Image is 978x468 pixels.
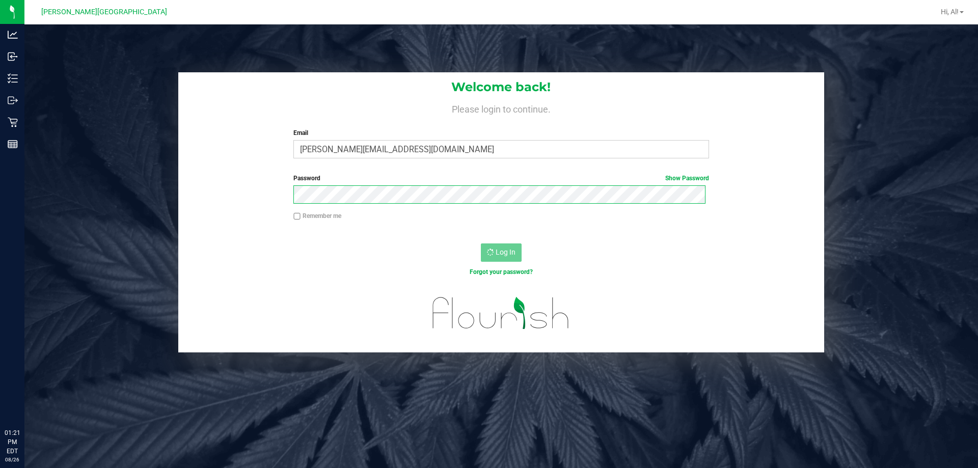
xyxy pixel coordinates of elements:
[8,117,18,127] inline-svg: Retail
[941,8,959,16] span: Hi, Al!
[178,102,824,114] h4: Please login to continue.
[8,95,18,105] inline-svg: Outbound
[5,456,20,463] p: 08/26
[293,213,301,220] input: Remember me
[8,73,18,84] inline-svg: Inventory
[8,51,18,62] inline-svg: Inbound
[5,428,20,456] p: 01:21 PM EDT
[8,30,18,40] inline-svg: Analytics
[8,139,18,149] inline-svg: Reports
[293,211,341,221] label: Remember me
[470,268,533,276] a: Forgot your password?
[178,80,824,94] h1: Welcome back!
[481,243,522,262] button: Log In
[420,287,582,339] img: flourish_logo.svg
[496,248,515,256] span: Log In
[293,175,320,182] span: Password
[293,128,709,137] label: Email
[665,175,709,182] a: Show Password
[41,8,167,16] span: [PERSON_NAME][GEOGRAPHIC_DATA]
